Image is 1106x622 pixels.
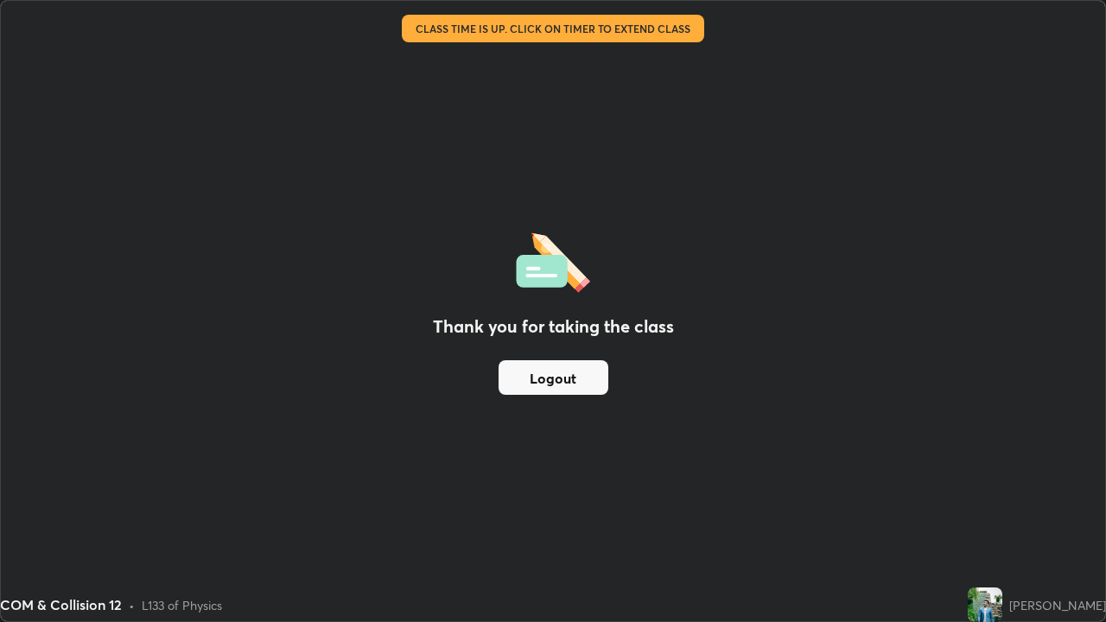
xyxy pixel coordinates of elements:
button: Logout [499,360,608,395]
h2: Thank you for taking the class [433,314,674,340]
img: offlineFeedback.1438e8b3.svg [516,227,590,293]
div: • [129,596,135,614]
div: L133 of Physics [142,596,222,614]
div: [PERSON_NAME] [1009,596,1106,614]
img: 3039acb2fa3d48028dcb1705d1182d1b.jpg [968,587,1002,622]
